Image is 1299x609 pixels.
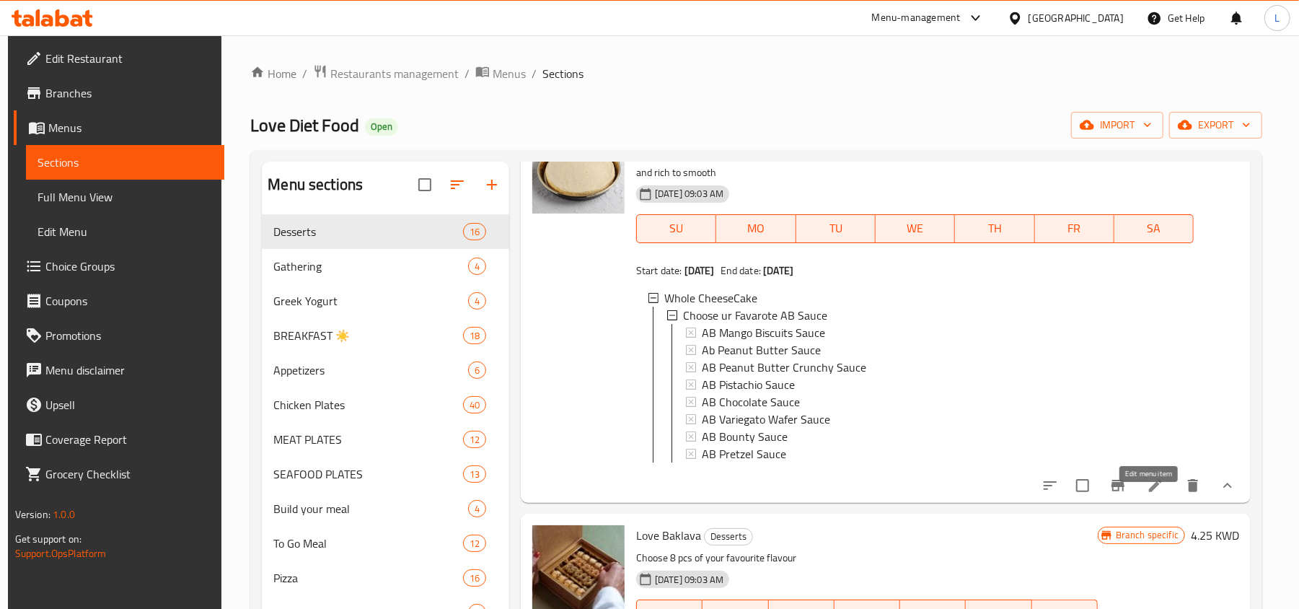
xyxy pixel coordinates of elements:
button: Add section [475,167,509,202]
svg: Show Choices [1219,477,1236,494]
div: items [463,569,486,587]
a: Restaurants management [313,64,459,83]
div: To Go Meal12 [262,526,509,561]
a: Menus [14,110,225,145]
span: 16 [464,225,485,239]
a: Full Menu View [26,180,225,214]
span: AB Pistachio Sauce [702,376,795,393]
nav: breadcrumb [250,64,1262,83]
span: Restaurants management [330,65,459,82]
span: L [1274,10,1280,26]
button: Branch-specific-item [1101,468,1135,503]
span: 12 [464,537,485,551]
span: 4 [469,260,485,273]
span: Branch specific [1110,528,1184,542]
span: Love Diet Food [250,109,359,141]
span: Get support on: [15,530,82,548]
span: 6 [469,364,485,377]
span: [DATE] 09:03 AM [649,187,729,201]
p: A Whole Cheesecake Kunafa served with savory, luscious, rich and sweet dessert. The texture with ... [636,146,1194,182]
span: MEAT PLATES [273,431,462,448]
div: SEAFOOD PLATES13 [262,457,509,491]
span: Ab Peanut Butter Sauce [702,341,821,359]
div: Menu-management [872,9,961,27]
span: 40 [464,398,485,412]
div: BREAKFAST ☀️18 [262,318,509,353]
button: import [1071,112,1163,139]
span: AB Peanut Butter Crunchy Sauce [702,359,866,376]
div: MEAT PLATES12 [262,422,509,457]
div: items [463,465,486,483]
span: Start date: [636,261,682,280]
span: Desserts [273,223,462,240]
a: Edit Restaurant [14,41,225,76]
button: FR [1035,214,1114,243]
div: items [463,535,486,552]
span: Menu disclaimer [45,362,213,379]
span: Open [365,121,398,133]
span: Sections [542,65,584,82]
span: AB Mango Biscuits Sauce [702,324,825,341]
span: AB Bounty Sauce [702,428,788,445]
span: Menus [48,119,213,136]
span: Coupons [45,292,213,310]
div: items [463,396,486,413]
span: Greek Yogurt [273,292,468,310]
div: [GEOGRAPHIC_DATA] [1029,10,1124,26]
li: / [302,65,307,82]
span: Love Baklava [636,525,701,546]
span: 12 [464,433,485,447]
span: Pizza [273,569,462,587]
span: 4 [469,502,485,516]
span: 1.0.0 [53,505,75,524]
span: Edit Menu [38,223,213,240]
div: Build your meal4 [262,491,509,526]
a: Branches [14,76,225,110]
a: Promotions [14,318,225,353]
span: Promotions [45,327,213,344]
button: WE [876,214,955,243]
li: / [532,65,537,82]
span: [DATE] 09:03 AM [649,573,729,587]
span: export [1181,116,1251,134]
span: Sections [38,154,213,171]
a: Support.OpsPlatform [15,544,107,563]
span: AB Chocolate Sauce [702,393,800,411]
a: Choice Groups [14,249,225,284]
span: AB Variegato Wafer Sauce [702,411,830,428]
span: Desserts [705,528,752,545]
a: Menu disclaimer [14,353,225,387]
div: Desserts [704,528,753,546]
a: Edit Menu [26,214,225,249]
a: Coupons [14,284,225,318]
h6: 4.25 KWD [1191,525,1239,546]
span: 13 [464,468,485,481]
span: Upsell [45,396,213,413]
button: MO [716,214,796,243]
span: Select to update [1067,470,1098,501]
h2: Menu sections [268,174,363,196]
button: delete [1176,468,1210,503]
a: Menus [475,64,526,83]
div: SEAFOOD PLATES [273,465,462,483]
span: BREAKFAST ☀️ [273,327,462,344]
span: WE [881,218,949,239]
div: Open [365,118,398,136]
div: Appetizers6 [262,353,509,387]
span: Chicken Plates [273,396,462,413]
span: Branches [45,84,213,102]
a: Upsell [14,387,225,422]
b: [DATE] [763,261,793,280]
a: Coverage Report [14,422,225,457]
div: Pizza16 [262,561,509,595]
div: items [468,258,486,275]
button: SA [1114,214,1194,243]
span: 4 [469,294,485,308]
a: Grocery Checklist [14,457,225,491]
span: FR [1041,218,1109,239]
span: import [1083,116,1152,134]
